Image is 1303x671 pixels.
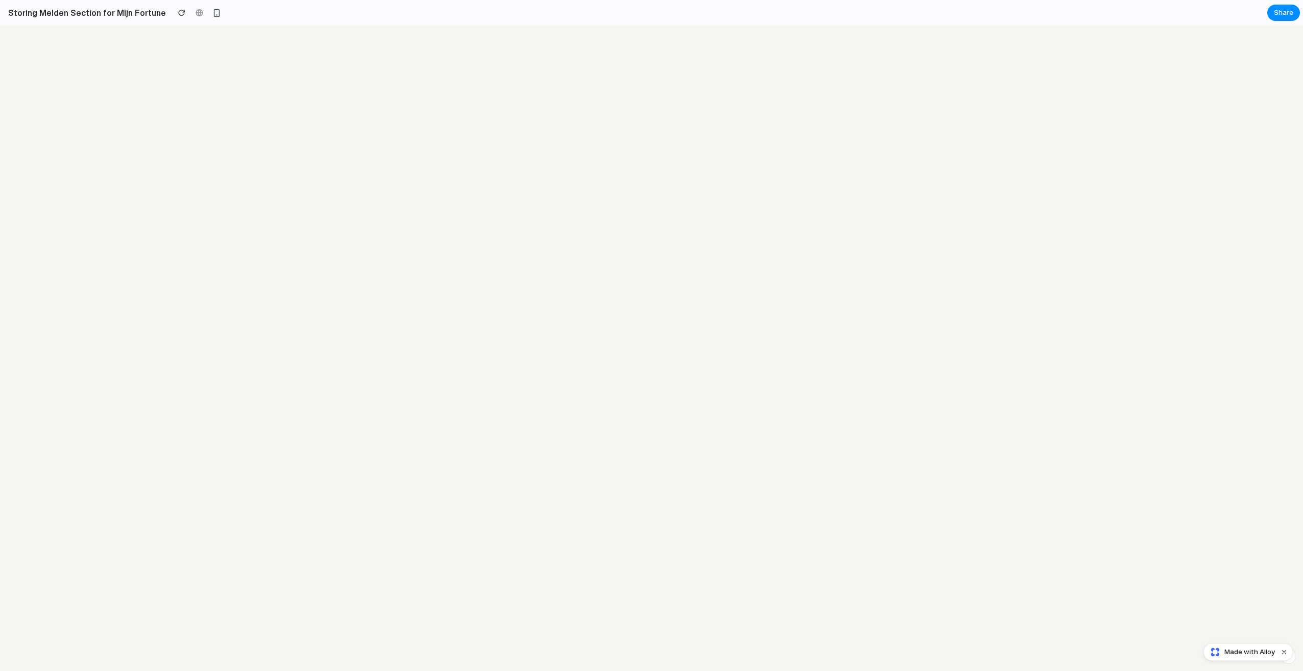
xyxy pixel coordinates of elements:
span: Made with Alloy [1224,647,1275,657]
span: Share [1274,8,1293,18]
button: Share [1267,5,1300,21]
button: Dismiss watermark [1278,646,1290,658]
h2: Storing Melden Section for Mijn Fortune [4,7,166,19]
a: Made with Alloy [1204,647,1276,657]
